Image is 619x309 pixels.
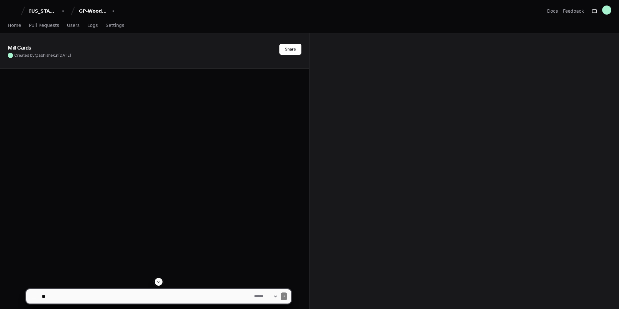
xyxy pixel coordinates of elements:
[39,53,58,58] span: abhishek.n
[8,44,31,51] app-text-character-animate: Mill Cards
[29,18,59,33] a: Pull Requests
[87,18,98,33] a: Logs
[79,8,107,14] div: GP-WoodDuck 2.0
[279,44,301,55] button: Share
[29,23,59,27] span: Pull Requests
[35,53,39,58] span: @
[106,23,124,27] span: Settings
[27,5,68,17] button: [US_STATE] Pacific
[67,18,80,33] a: Users
[8,23,21,27] span: Home
[547,8,558,14] a: Docs
[106,18,124,33] a: Settings
[67,23,80,27] span: Users
[29,8,57,14] div: [US_STATE] Pacific
[76,5,118,17] button: GP-WoodDuck 2.0
[14,53,71,58] span: Created by
[58,53,71,58] span: [DATE]
[563,8,584,14] button: Feedback
[8,18,21,33] a: Home
[87,23,98,27] span: Logs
